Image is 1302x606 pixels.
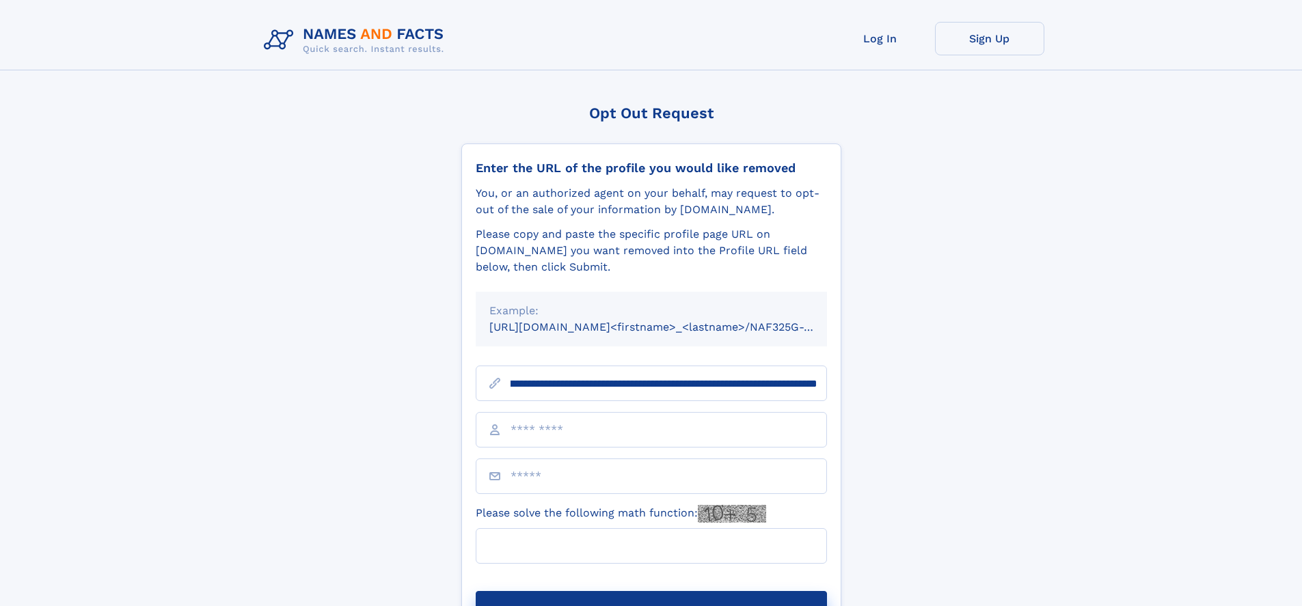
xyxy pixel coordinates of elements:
[826,22,935,55] a: Log In
[476,226,827,275] div: Please copy and paste the specific profile page URL on [DOMAIN_NAME] you want removed into the Pr...
[258,22,455,59] img: Logo Names and Facts
[476,505,766,523] label: Please solve the following math function:
[489,320,853,333] small: [URL][DOMAIN_NAME]<firstname>_<lastname>/NAF325G-xxxxxxxx
[489,303,813,319] div: Example:
[935,22,1044,55] a: Sign Up
[476,161,827,176] div: Enter the URL of the profile you would like removed
[461,105,841,122] div: Opt Out Request
[476,185,827,218] div: You, or an authorized agent on your behalf, may request to opt-out of the sale of your informatio...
